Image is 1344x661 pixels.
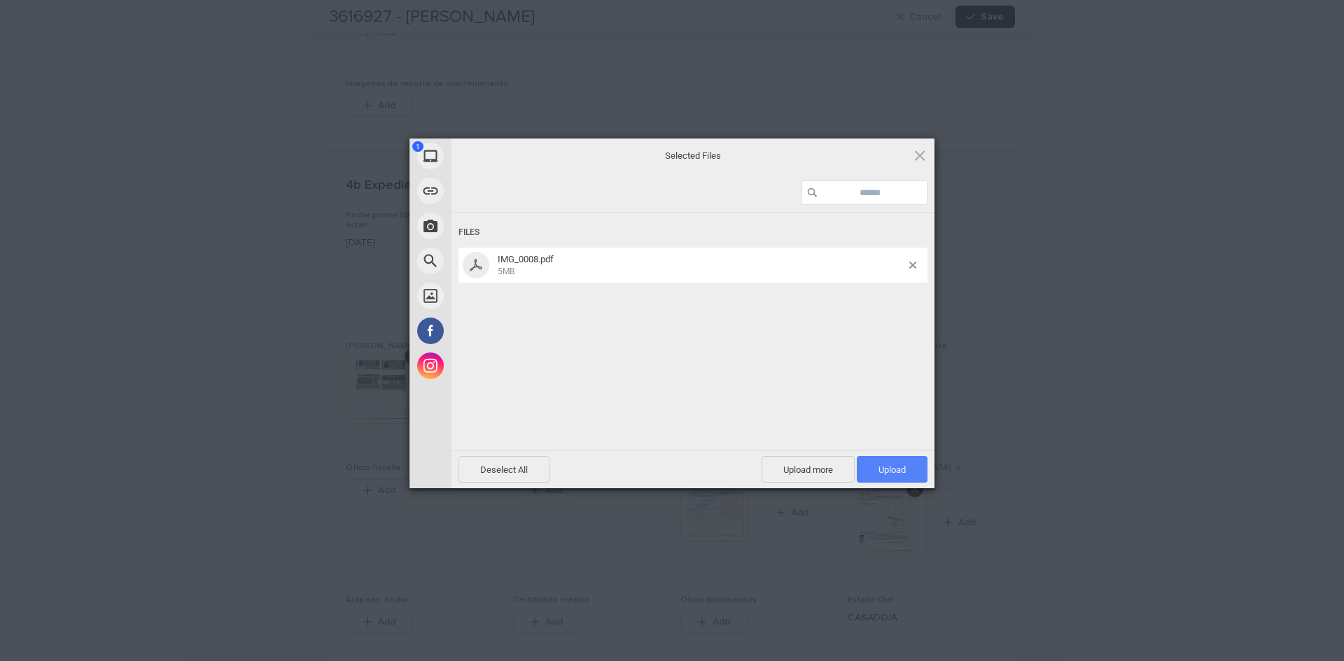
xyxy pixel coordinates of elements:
div: Take Photo [409,208,577,243]
div: Files [458,220,927,246]
span: 1 [412,141,423,152]
span: 5MB [498,266,514,276]
span: Upload [857,456,927,483]
div: Link (URL) [409,173,577,208]
span: Selected Files [553,149,833,162]
span: Deselect All [458,456,549,483]
span: Click here or hit ESC to close picker [912,148,927,163]
span: Upload [878,464,906,475]
div: My Device [409,138,577,173]
div: Unsplash [409,278,577,313]
span: IMG_0008.pdf [493,254,909,277]
div: Web Search [409,243,577,278]
div: Facebook [409,313,577,348]
div: Instagram [409,348,577,383]
span: IMG_0008.pdf [498,254,554,264]
span: Upload more [762,456,855,483]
